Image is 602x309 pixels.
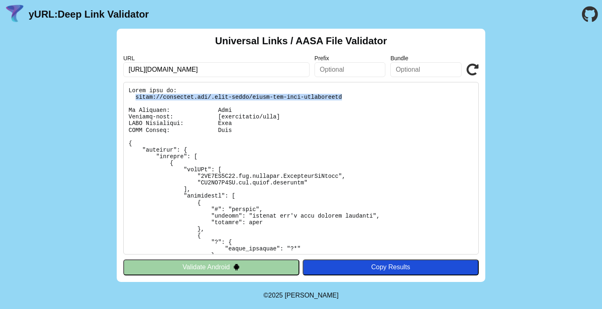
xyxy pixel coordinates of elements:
[268,292,283,299] span: 2025
[4,4,25,25] img: yURL Logo
[390,55,462,61] label: Bundle
[263,282,338,309] footer: ©
[303,259,479,275] button: Copy Results
[307,264,475,271] div: Copy Results
[123,55,310,61] label: URL
[123,82,479,254] pre: Lorem ipsu do: sitam://consectet.adi/.elit-seddo/eiusm-tem-inci-utlaboreetd Ma Aliquaen: Admi Ven...
[390,62,462,77] input: Optional
[215,35,387,47] h2: Universal Links / AASA File Validator
[285,292,339,299] a: Michael Ibragimchayev's Personal Site
[123,62,310,77] input: Required
[315,62,386,77] input: Optional
[29,9,149,20] a: yURL:Deep Link Validator
[123,259,299,275] button: Validate Android
[315,55,386,61] label: Prefix
[233,264,240,270] img: droidIcon.svg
